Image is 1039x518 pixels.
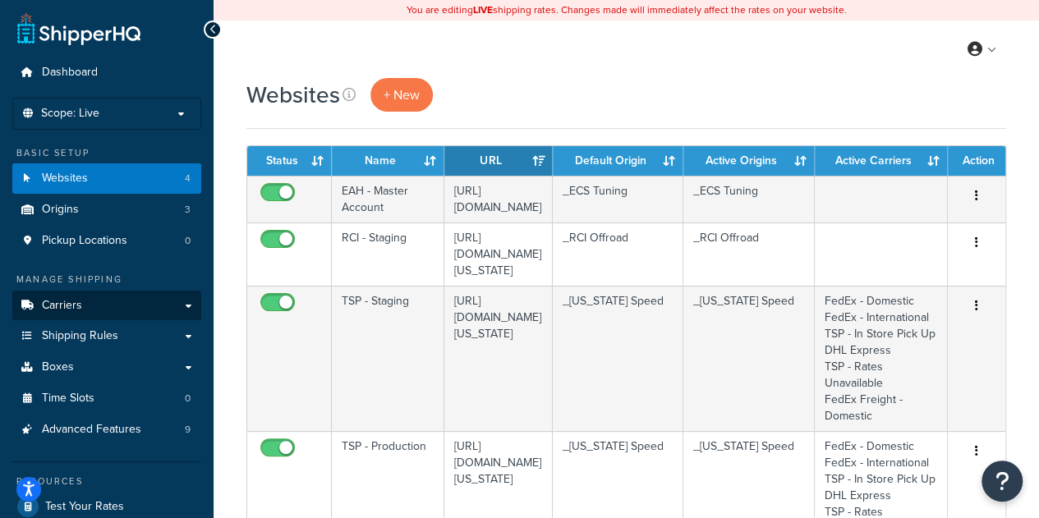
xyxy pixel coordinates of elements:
a: + New [370,78,433,112]
span: Test Your Rates [45,500,124,514]
span: Advanced Features [42,423,141,437]
div: Manage Shipping [12,273,201,287]
th: URL: activate to sort column ascending [444,146,554,176]
li: Time Slots [12,383,201,414]
li: Websites [12,163,201,194]
td: FedEx - Domestic FedEx - International TSP - In Store Pick Up DHL Express TSP - Rates Unavailable... [815,286,948,431]
div: Resources [12,474,201,488]
li: Pickup Locations [12,226,201,256]
td: RCI - Staging [332,222,444,286]
span: Scope: Live [41,107,99,121]
th: Action [948,146,1005,176]
li: Advanced Features [12,415,201,445]
span: Pickup Locations [42,234,127,248]
span: Websites [42,172,88,186]
div: Basic Setup [12,146,201,160]
td: EAH - Master Account [332,176,444,222]
a: Carriers [12,291,201,321]
th: Active Carriers: activate to sort column ascending [815,146,948,176]
td: _ECS Tuning [553,176,683,222]
span: 4 [185,172,191,186]
th: Name: activate to sort column ascending [332,146,444,176]
th: Default Origin: activate to sort column ascending [553,146,683,176]
span: 0 [185,392,191,406]
span: Time Slots [42,392,94,406]
th: Status: activate to sort column ascending [247,146,332,176]
td: TSP - Staging [332,286,444,431]
span: + New [384,85,420,104]
a: Origins 3 [12,195,201,225]
a: Boxes [12,352,201,383]
span: 3 [185,203,191,217]
a: Shipping Rules [12,321,201,351]
a: ShipperHQ Home [17,12,140,45]
span: 9 [185,423,191,437]
td: [URL][DOMAIN_NAME][US_STATE] [444,222,554,286]
a: Dashboard [12,57,201,88]
td: _[US_STATE] Speed [683,286,815,431]
b: LIVE [473,2,493,17]
button: Open Resource Center [982,461,1023,502]
h1: Websites [246,79,340,111]
a: Pickup Locations 0 [12,226,201,256]
th: Active Origins: activate to sort column ascending [683,146,815,176]
td: _RCI Offroad [683,222,815,286]
td: _RCI Offroad [553,222,683,286]
a: Websites 4 [12,163,201,194]
span: Boxes [42,360,74,374]
td: [URL][DOMAIN_NAME][US_STATE] [444,286,554,431]
td: _[US_STATE] Speed [553,286,683,431]
a: Time Slots 0 [12,383,201,414]
span: Dashboard [42,66,98,80]
td: _ECS Tuning [683,176,815,222]
li: Origins [12,195,201,225]
a: Advanced Features 9 [12,415,201,445]
span: Shipping Rules [42,329,118,343]
span: 0 [185,234,191,248]
span: Origins [42,203,79,217]
td: [URL][DOMAIN_NAME] [444,176,554,222]
span: Carriers [42,299,82,313]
